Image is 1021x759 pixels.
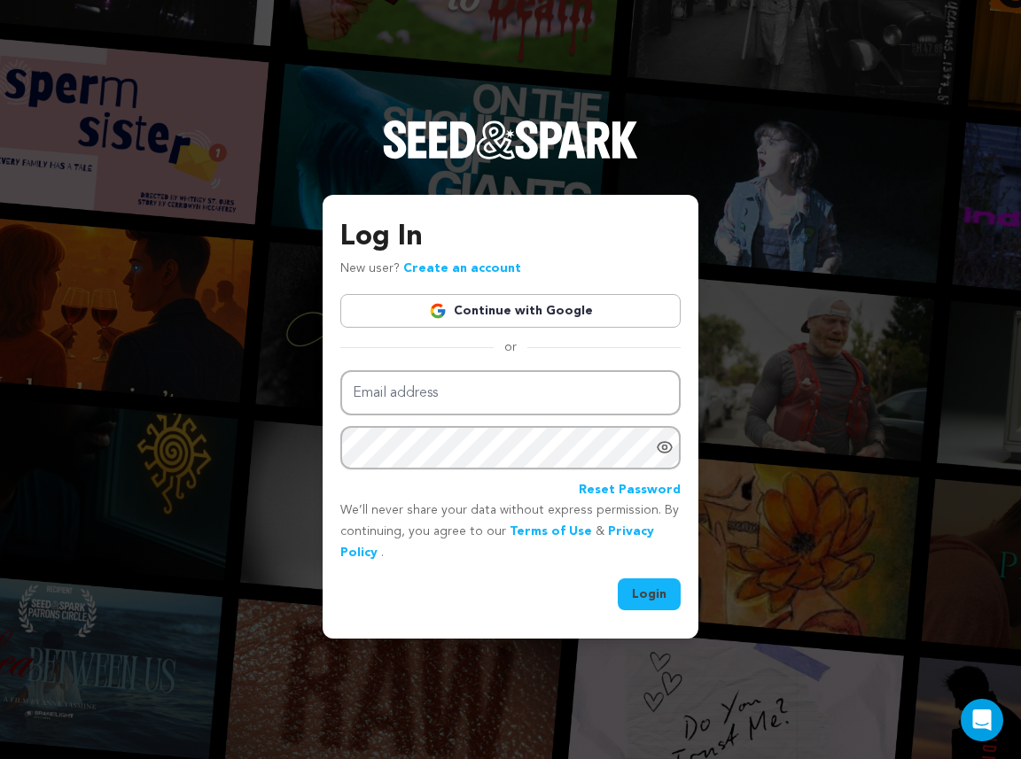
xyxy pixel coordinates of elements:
button: Login [618,578,681,610]
a: Create an account [403,262,521,275]
a: Seed&Spark Homepage [383,120,638,195]
img: Google logo [429,302,447,320]
input: Email address [340,370,681,415]
a: Show password as plain text. Warning: this will display your password on the screen. [656,438,674,456]
p: New user? [340,259,521,280]
p: We’ll never share your data without express permission. By continuing, you agree to our & . [340,500,681,563]
h3: Log In [340,216,681,259]
span: or [494,338,527,356]
img: Seed&Spark Logo [383,120,638,159]
a: Terms of Use [510,525,592,538]
a: Continue with Google [340,294,681,328]
a: Reset Password [579,480,681,501]
div: Open Intercom Messenger [961,699,1003,741]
